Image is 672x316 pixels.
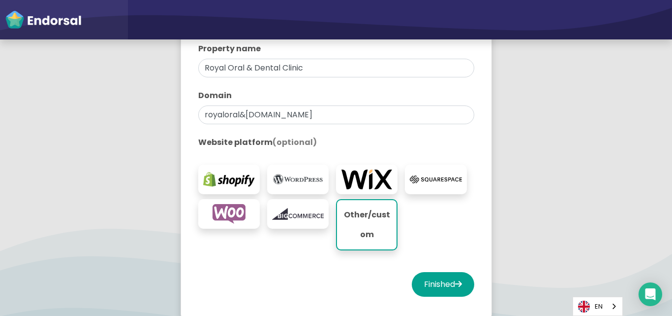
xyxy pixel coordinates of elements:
label: Domain [198,90,474,102]
img: shopify.com-logo.png [203,170,255,189]
input: eg. My Website [198,59,474,77]
div: Language [573,297,623,316]
div: Open Intercom Messenger [639,282,662,306]
a: EN [573,297,622,316]
aside: Language selected: English [573,297,623,316]
span: (optional) [273,137,317,148]
label: Website platform [198,137,474,148]
img: wordpress.org-logo.png [272,170,324,189]
p: Other/custom [342,205,392,245]
img: bigcommerce.com-logo.png [272,204,324,224]
label: Property name [198,43,474,55]
input: eg. websitename.com [198,105,474,124]
img: endorsal-logo-white@2x.png [5,10,82,30]
img: squarespace.com-logo.png [410,170,461,189]
img: woocommerce.com-logo.png [203,204,255,224]
button: Finished [412,272,474,297]
img: wix.com-logo.png [341,170,393,189]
